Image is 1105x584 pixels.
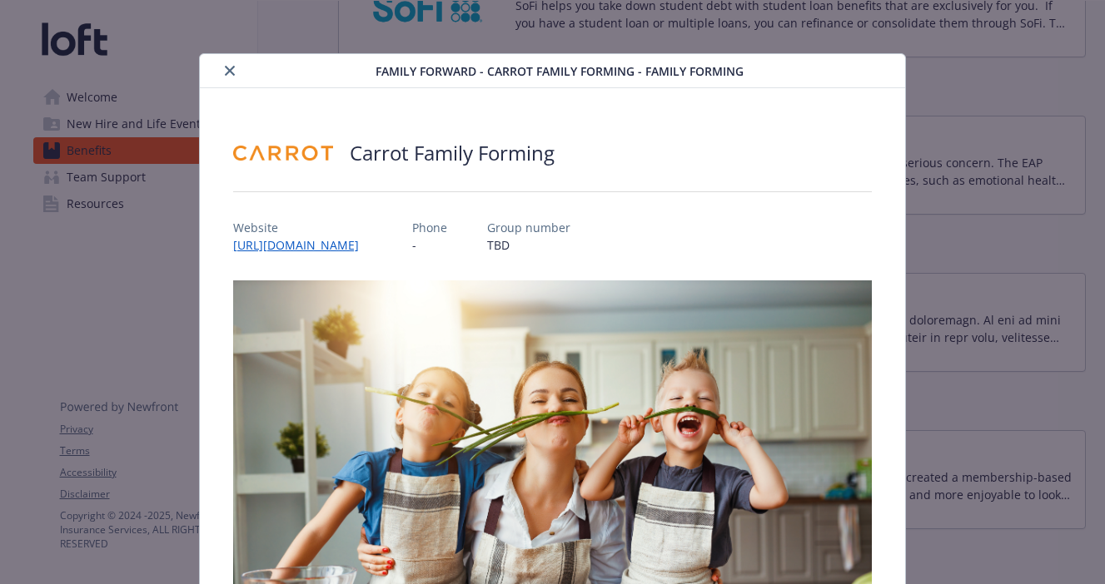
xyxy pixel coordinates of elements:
h2: Carrot Family Forming [350,139,555,167]
img: Carrot [233,128,333,178]
p: Website [233,219,372,236]
button: close [220,61,240,81]
p: TBD [487,236,570,254]
p: Phone [412,219,447,236]
p: - [412,236,447,254]
a: [URL][DOMAIN_NAME] [233,237,372,253]
p: Group number [487,219,570,236]
span: Family Forward - Carrot Family Forming - Family Forming [376,62,744,80]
